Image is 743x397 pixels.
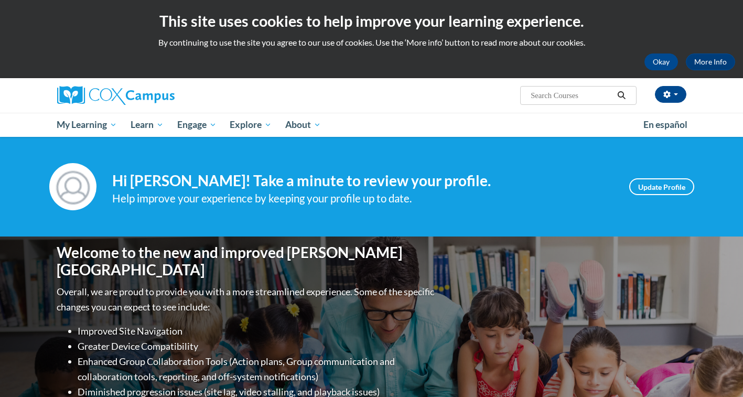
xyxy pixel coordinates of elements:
button: Search [613,89,629,102]
a: About [278,113,328,137]
p: By continuing to use the site you agree to our use of cookies. Use the ‘More info’ button to read... [8,37,735,48]
div: Main menu [41,113,702,137]
a: My Learning [50,113,124,137]
a: Update Profile [629,178,694,195]
span: Explore [230,119,272,131]
span: My Learning [57,119,117,131]
img: Cox Campus [57,86,175,105]
button: Okay [644,53,678,70]
a: Cox Campus [57,86,256,105]
a: Learn [124,113,170,137]
span: About [285,119,321,131]
span: En español [643,119,687,130]
h2: This site uses cookies to help improve your learning experience. [8,10,735,31]
a: Engage [170,113,223,137]
li: Greater Device Compatibility [78,339,437,354]
a: More Info [686,53,735,70]
button: Account Settings [655,86,686,103]
a: En español [637,114,694,136]
img: Profile Image [49,163,96,210]
h4: Hi [PERSON_NAME]! Take a minute to review your profile. [112,172,613,190]
h1: Welcome to the new and improved [PERSON_NAME][GEOGRAPHIC_DATA] [57,244,437,279]
span: Engage [177,119,217,131]
p: Overall, we are proud to provide you with a more streamlined experience. Some of the specific cha... [57,284,437,315]
li: Improved Site Navigation [78,324,437,339]
input: Search Courses [530,89,613,102]
span: Learn [131,119,164,131]
div: Help improve your experience by keeping your profile up to date. [112,190,613,207]
li: Enhanced Group Collaboration Tools (Action plans, Group communication and collaboration tools, re... [78,354,437,384]
a: Explore [223,113,278,137]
